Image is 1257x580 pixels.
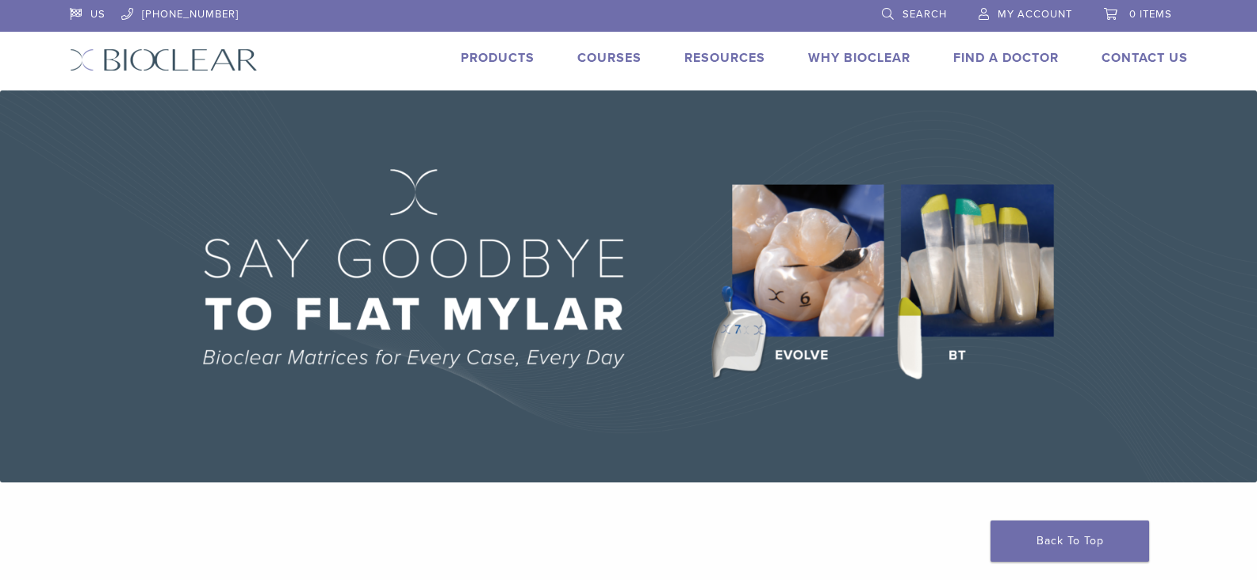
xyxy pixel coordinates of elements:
img: Bioclear [70,48,258,71]
span: 0 items [1129,8,1172,21]
a: Products [461,50,535,66]
a: Resources [684,50,765,66]
span: My Account [998,8,1072,21]
a: Find A Doctor [953,50,1059,66]
a: Why Bioclear [808,50,910,66]
a: Contact Us [1102,50,1188,66]
a: Back To Top [991,520,1149,562]
span: Search [903,8,947,21]
a: Courses [577,50,642,66]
